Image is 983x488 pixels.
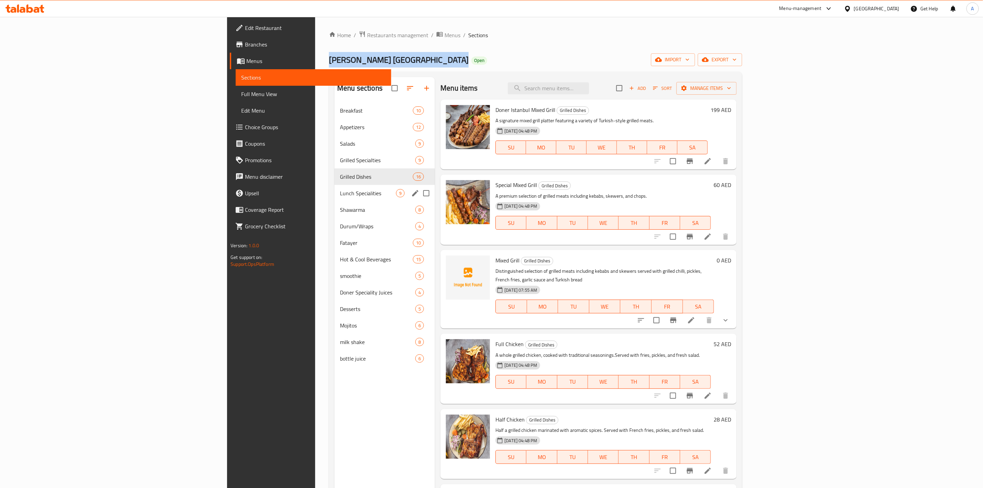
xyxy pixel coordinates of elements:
[334,235,435,251] div: Fatayer10
[413,173,424,181] div: items
[680,450,711,464] button: SA
[588,375,619,389] button: WE
[230,185,391,201] a: Upsell
[415,139,424,148] div: items
[854,5,899,12] div: [GEOGRAPHIC_DATA]
[526,375,557,389] button: MO
[387,81,402,95] span: Select all sections
[717,387,734,404] button: delete
[241,73,386,82] span: Sections
[231,241,247,250] span: Version:
[413,256,424,263] span: 15
[246,57,386,65] span: Menus
[621,218,647,228] span: TH
[334,135,435,152] div: Salads9
[340,272,415,280] span: smoothie
[529,452,554,462] span: MO
[717,312,734,329] button: show more
[415,321,424,330] div: items
[416,306,424,312] span: 5
[431,31,434,39] li: /
[714,339,731,349] h6: 52 AED
[340,139,415,148] span: Salads
[652,218,677,228] span: FR
[620,143,644,153] span: TH
[627,83,649,94] span: Add item
[971,5,974,12] span: A
[340,288,415,297] span: Doner Speciality Juices
[561,302,587,312] span: TU
[230,53,391,69] a: Menus
[703,55,737,64] span: export
[236,102,391,119] a: Edit Menu
[334,301,435,317] div: Desserts5
[508,82,589,94] input: search
[499,302,524,312] span: SU
[416,289,424,296] span: 4
[677,141,708,154] button: SA
[340,123,413,131] span: Appetizers
[334,317,435,334] div: Mojitos6
[440,83,478,93] h2: Menu items
[416,157,424,164] span: 9
[334,201,435,218] div: Shawarma8
[683,452,708,462] span: SA
[502,287,540,293] span: [DATE] 07:55 AM
[557,450,588,464] button: TU
[463,31,466,39] li: /
[245,222,386,230] span: Grocery Checklist
[471,58,487,63] span: Open
[334,119,435,135] div: Appetizers12
[445,31,460,39] span: Menus
[340,354,415,363] span: bottle juice
[416,355,424,362] span: 6
[704,157,712,165] a: Edit menu item
[245,156,386,164] span: Promotions
[236,86,391,102] a: Full Menu View
[446,105,490,149] img: Doner Istanbul Mixed Grill
[499,377,524,387] span: SU
[415,272,424,280] div: items
[446,256,490,300] img: Mixed Grill
[656,55,690,64] span: import
[710,105,731,115] h6: 199 AED
[245,40,386,49] span: Branches
[587,141,617,154] button: WE
[367,31,428,39] span: Restaurants management
[241,106,386,115] span: Edit Menu
[413,174,424,180] span: 16
[521,257,553,265] span: Grilled Dishes
[666,154,680,168] span: Select to update
[334,350,435,367] div: bottle juice6
[647,141,677,154] button: FR
[334,334,435,350] div: milk shake8
[701,312,717,329] button: delete
[560,377,585,387] span: TU
[717,256,731,265] h6: 0 AED
[627,83,649,94] button: Add
[619,450,649,464] button: TH
[415,288,424,297] div: items
[495,255,520,266] span: Mixed Grill
[698,53,742,66] button: export
[666,464,680,478] span: Select to update
[340,189,396,197] span: Lunch Specialities
[468,31,488,39] span: Sections
[591,452,616,462] span: WE
[334,168,435,185] div: Grilled Dishes16
[340,206,415,214] span: Shawarma
[588,216,619,230] button: WE
[230,218,391,235] a: Grocery Checklist
[334,102,435,119] div: Breakfast10
[396,190,404,197] span: 9
[416,207,424,213] span: 8
[686,302,712,312] span: SA
[340,173,413,181] div: Grilled Dishes
[499,218,524,228] span: SU
[717,463,734,479] button: delete
[329,52,469,68] span: [PERSON_NAME] [GEOGRAPHIC_DATA]
[413,255,424,263] div: items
